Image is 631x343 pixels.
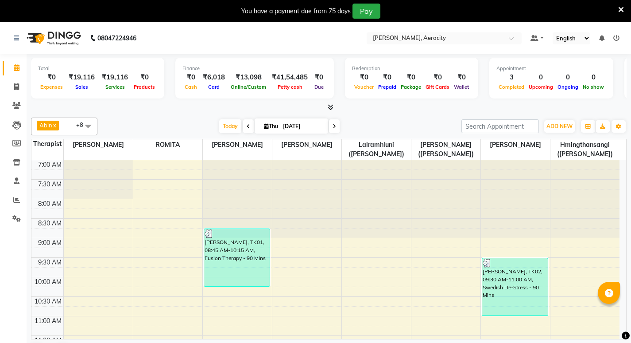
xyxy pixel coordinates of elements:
[133,139,202,150] span: ROMITA
[399,84,423,90] span: Package
[36,219,63,228] div: 8:30 AM
[65,72,98,83] div: ₹19,116
[311,72,327,83] div: ₹0
[526,84,555,90] span: Upcoming
[132,84,157,90] span: Products
[461,119,539,133] input: Search Appointment
[452,84,471,90] span: Wallet
[182,72,199,83] div: ₹0
[352,72,376,83] div: ₹0
[199,72,228,83] div: ₹6,018
[241,7,351,16] div: You have a payment due from 75 days
[132,72,157,83] div: ₹0
[544,120,575,133] button: ADD NEW
[36,160,63,170] div: 7:00 AM
[411,139,480,160] span: [PERSON_NAME] ([PERSON_NAME])
[342,139,411,160] span: Lalramhluni ([PERSON_NAME])
[36,258,63,267] div: 9:30 AM
[98,72,132,83] div: ₹19,116
[376,72,399,83] div: ₹0
[546,123,573,130] span: ADD NEW
[103,84,127,90] span: Services
[550,139,620,160] span: Hmingthansangi ([PERSON_NAME])
[23,26,83,51] img: logo
[268,72,311,83] div: ₹41,54,485
[182,84,199,90] span: Cash
[36,180,63,189] div: 7:30 AM
[206,84,222,90] span: Card
[33,297,63,306] div: 10:30 AM
[203,139,272,150] span: [PERSON_NAME]
[52,122,56,129] a: x
[204,229,270,286] div: [PERSON_NAME], TK01, 08:45 AM-10:15 AM, Fusion Therapy - 90 Mins
[36,199,63,209] div: 8:00 AM
[496,72,526,83] div: 3
[352,4,380,19] button: Pay
[352,65,471,72] div: Redemption
[555,72,581,83] div: 0
[312,84,326,90] span: Due
[228,72,268,83] div: ₹13,098
[280,120,325,133] input: 2025-09-04
[228,84,268,90] span: Online/Custom
[399,72,423,83] div: ₹0
[76,121,90,128] span: +8
[352,84,376,90] span: Voucher
[594,308,622,334] iframe: chat widget
[272,139,341,150] span: [PERSON_NAME]
[73,84,90,90] span: Sales
[38,65,157,72] div: Total
[219,119,241,133] span: Today
[555,84,581,90] span: Ongoing
[496,65,606,72] div: Appointment
[482,258,548,315] div: [PERSON_NAME], TK02, 09:30 AM-11:00 AM, Swedish De-Stress - 90 Mins
[38,72,65,83] div: ₹0
[581,72,606,83] div: 0
[423,84,452,90] span: Gift Cards
[376,84,399,90] span: Prepaid
[36,238,63,248] div: 9:00 AM
[97,26,136,51] b: 08047224946
[275,84,305,90] span: Petty cash
[38,84,65,90] span: Expenses
[182,65,327,72] div: Finance
[423,72,452,83] div: ₹0
[581,84,606,90] span: No show
[33,316,63,326] div: 11:00 AM
[452,72,471,83] div: ₹0
[33,277,63,287] div: 10:00 AM
[481,139,550,150] span: [PERSON_NAME]
[526,72,555,83] div: 0
[262,123,280,130] span: Thu
[39,122,52,129] span: Abin
[496,84,526,90] span: Completed
[64,139,133,150] span: [PERSON_NAME]
[31,139,63,149] div: Therapist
